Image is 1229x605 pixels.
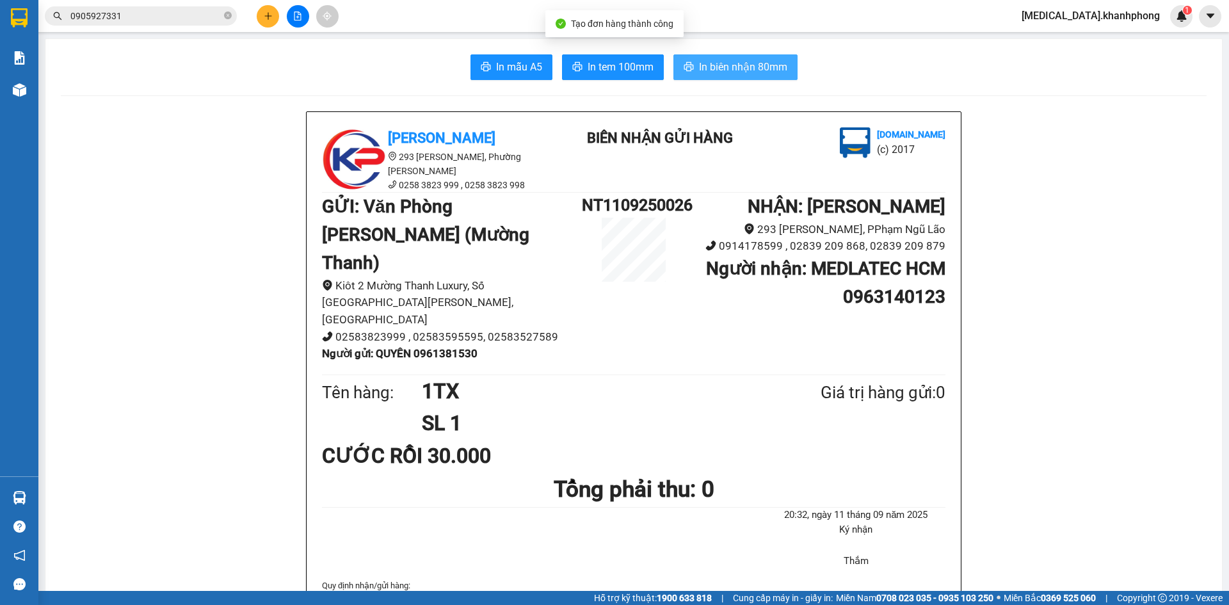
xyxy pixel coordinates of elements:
[744,223,755,234] span: environment
[470,54,552,80] button: printerIn mẫu A5
[877,141,945,157] li: (c) 2017
[997,595,1000,601] span: ⚪️
[1176,10,1187,22] img: icon-new-feature
[748,196,945,217] b: NHẬN : [PERSON_NAME]
[1183,6,1192,15] sup: 1
[686,221,945,238] li: 293 [PERSON_NAME], PPhạm Ngũ Lão
[686,238,945,255] li: 0914178599 , 02839 209 868, 02839 209 879
[673,54,798,80] button: printerIn biên nhận 80mm
[13,83,26,97] img: warehouse-icon
[323,12,332,20] span: aim
[422,407,759,439] h1: SL 1
[322,440,527,472] div: CƯỚC RỒI 30.000
[840,127,871,158] img: logo.jpg
[721,591,723,605] span: |
[759,380,945,406] div: Giá trị hàng gửi: 0
[316,5,339,28] button: aim
[224,12,232,19] span: close-circle
[16,16,80,80] img: logo.jpg
[13,491,26,504] img: warehouse-icon
[322,331,333,342] span: phone
[322,277,582,328] li: Kiôt 2 Mường Thanh Luxury, Số [GEOGRAPHIC_DATA][PERSON_NAME], [GEOGRAPHIC_DATA]
[53,12,62,20] span: search
[767,554,945,569] li: Thắm
[767,508,945,523] li: 20:32, ngày 11 tháng 09 năm 2025
[293,12,302,20] span: file-add
[594,591,712,605] span: Hỗ trợ kỹ thuật:
[1004,591,1096,605] span: Miền Bắc
[224,10,232,22] span: close-circle
[588,59,654,75] span: In tem 100mm
[322,280,333,291] span: environment
[699,59,787,75] span: In biên nhận 80mm
[1158,593,1167,602] span: copyright
[388,152,397,161] span: environment
[16,83,72,143] b: [PERSON_NAME]
[587,130,733,146] b: BIÊN NHẬN GỬI HÀNG
[684,61,694,74] span: printer
[1041,593,1096,603] strong: 0369 525 060
[322,196,529,273] b: GỬI : Văn Phòng [PERSON_NAME] (Mường Thanh)
[706,258,945,307] b: Người nhận : MEDLATEC HCM 0963140123
[264,12,273,20] span: plus
[108,49,176,59] b: [DOMAIN_NAME]
[562,54,664,80] button: printerIn tem 100mm
[322,127,386,191] img: logo.jpg
[572,61,582,74] span: printer
[556,19,566,29] span: check-circle
[876,593,993,603] strong: 0708 023 035 - 0935 103 250
[571,19,673,29] span: Tạo đơn hàng thành công
[767,522,945,538] li: Ký nhận
[877,129,945,140] b: [DOMAIN_NAME]
[257,5,279,28] button: plus
[481,61,491,74] span: printer
[1199,5,1221,28] button: caret-down
[108,61,176,77] li: (c) 2017
[496,59,542,75] span: In mẫu A5
[322,380,422,406] div: Tên hàng:
[322,472,945,507] h1: Tổng phải thu: 0
[322,347,478,360] b: Người gửi : QUYÊN 0961381530
[322,178,552,192] li: 0258 3823 999 , 0258 3823 998
[836,591,993,605] span: Miền Nam
[1105,591,1107,605] span: |
[388,180,397,189] span: phone
[83,19,123,101] b: BIÊN NHẬN GỬI HÀNG
[1205,10,1216,22] span: caret-down
[13,549,26,561] span: notification
[13,578,26,590] span: message
[422,375,759,407] h1: 1TX
[11,8,28,28] img: logo-vxr
[657,593,712,603] strong: 1900 633 818
[322,150,552,178] li: 293 [PERSON_NAME], Phường [PERSON_NAME]
[582,193,686,218] h1: NT1109250026
[733,591,833,605] span: Cung cấp máy in - giấy in:
[139,16,170,47] img: logo.jpg
[322,328,582,346] li: 02583823999 , 02583595595, 02583527589
[70,9,221,23] input: Tìm tên, số ĐT hoặc mã đơn
[1185,6,1189,15] span: 1
[388,130,495,146] b: [PERSON_NAME]
[13,520,26,533] span: question-circle
[705,240,716,251] span: phone
[287,5,309,28] button: file-add
[13,51,26,65] img: solution-icon
[1011,8,1170,24] span: [MEDICAL_DATA].khanhphong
